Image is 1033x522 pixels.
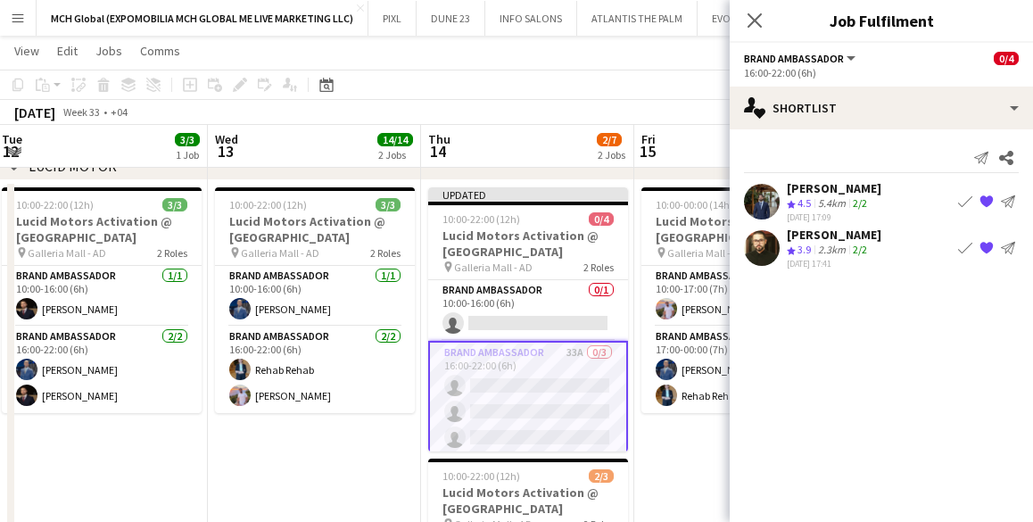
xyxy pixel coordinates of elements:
span: 10:00-22:00 (12h) [229,198,307,211]
button: PIXL [368,1,417,36]
app-card-role: Brand Ambassador1/110:00-17:00 (7h)[PERSON_NAME] [641,266,841,327]
span: 4.5 [797,196,811,210]
app-card-role: Brand Ambassador2/216:00-22:00 (6h)Rehab Rehab[PERSON_NAME] [215,327,415,413]
span: View [14,43,39,59]
span: 2/3 [589,469,614,483]
span: 0/4 [589,212,614,226]
h3: Lucid Motors Activation @ [GEOGRAPHIC_DATA] [215,213,415,245]
a: Edit [50,39,85,62]
span: 13 [212,141,238,162]
span: 14/14 [377,133,413,146]
span: Brand Ambassador [744,52,844,65]
span: Wed [215,131,238,147]
a: Jobs [88,39,129,62]
h3: Job Fulfilment [730,9,1033,32]
span: Jobs [95,43,122,59]
span: Galleria Mall - AD [241,246,319,260]
app-skills-label: 2/2 [853,196,867,210]
button: DUNE 23 [417,1,485,36]
app-job-card: Updated10:00-22:00 (12h)0/4Lucid Motors Activation @ [GEOGRAPHIC_DATA] Galleria Mall - AD2 RolesB... [428,187,628,452]
span: Edit [57,43,78,59]
app-job-card: 10:00-22:00 (12h)3/3Lucid Motors Activation @ [GEOGRAPHIC_DATA] Galleria Mall - AD2 RolesBrand Am... [215,187,415,413]
span: 10:00-22:00 (12h) [16,198,94,211]
div: 2.3km [814,243,849,258]
span: 3.9 [797,243,811,256]
span: Fri [641,131,656,147]
div: [PERSON_NAME] [787,180,881,196]
span: 2 Roles [583,261,614,274]
span: 2 Roles [157,246,187,260]
button: ATLANTIS THE PALM [577,1,698,36]
app-card-role: Brand Ambassador2/217:00-00:00 (7h)[PERSON_NAME]Rehab Rehab [641,327,841,413]
div: Updated [428,187,628,202]
span: 3/3 [376,198,401,211]
button: EVOLUTION [698,1,782,36]
span: Galleria Mall - AD [454,261,533,274]
span: 10:00-22:00 (12h) [442,212,520,226]
h3: Lucid Motors Activation @ [GEOGRAPHIC_DATA] [2,213,202,245]
app-card-role: Brand Ambassador33A0/316:00-22:00 (6h) [428,341,628,457]
span: 3/3 [162,198,187,211]
div: [DATE] 17:09 [787,211,881,223]
span: 2/7 [597,133,622,146]
button: Brand Ambassador [744,52,858,65]
h3: Lucid Motors Activation @ [GEOGRAPHIC_DATA] [428,228,628,260]
span: 3/3 [175,133,200,146]
div: Shortlist [730,87,1033,129]
h3: Lucid Motors Activation @ [GEOGRAPHIC_DATA] [428,485,628,517]
app-card-role: Brand Ambassador0/110:00-16:00 (6h) [428,280,628,341]
button: INFO SALONS [485,1,577,36]
div: 2 Jobs [598,148,625,162]
div: 16:00-22:00 (6h) [744,66,1019,79]
span: Galleria Mall - AD [28,246,106,260]
div: [PERSON_NAME] [787,227,881,243]
h3: Lucid Motors Activation @ [GEOGRAPHIC_DATA] [641,213,841,245]
div: +04 [111,105,128,119]
span: 2 Roles [370,246,401,260]
div: [DATE] [14,104,55,121]
span: Thu [428,131,450,147]
span: 14 [426,141,450,162]
span: 10:00-22:00 (12h) [442,469,520,483]
app-job-card: 10:00-00:00 (14h) (Sat)3/3Lucid Motors Activation @ [GEOGRAPHIC_DATA] Galleria Mall - AD2 RolesBr... [641,187,841,413]
span: Galleria Mall - AD [667,246,746,260]
app-card-role: Brand Ambassador1/110:00-16:00 (6h)[PERSON_NAME] [2,266,202,327]
span: Comms [140,43,180,59]
a: Comms [133,39,187,62]
a: View [7,39,46,62]
app-skills-label: 2/2 [853,243,867,256]
app-card-role: Brand Ambassador1/110:00-16:00 (6h)[PERSON_NAME] [215,266,415,327]
div: 5.4km [814,196,849,211]
span: 0/4 [994,52,1019,65]
span: Week 33 [59,105,103,119]
span: 15 [639,141,656,162]
span: 10:00-00:00 (14h) (Sat) [656,198,757,211]
div: 1 Job [176,148,199,162]
app-card-role: Brand Ambassador2/216:00-22:00 (6h)[PERSON_NAME][PERSON_NAME] [2,327,202,413]
app-job-card: 10:00-22:00 (12h)3/3Lucid Motors Activation @ [GEOGRAPHIC_DATA] Galleria Mall - AD2 RolesBrand Am... [2,187,202,413]
div: [DATE] 17:41 [787,257,881,269]
div: 2 Jobs [378,148,412,162]
button: MCH Global (EXPOMOBILIA MCH GLOBAL ME LIVE MARKETING LLC) [37,1,368,36]
span: Tue [2,131,22,147]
